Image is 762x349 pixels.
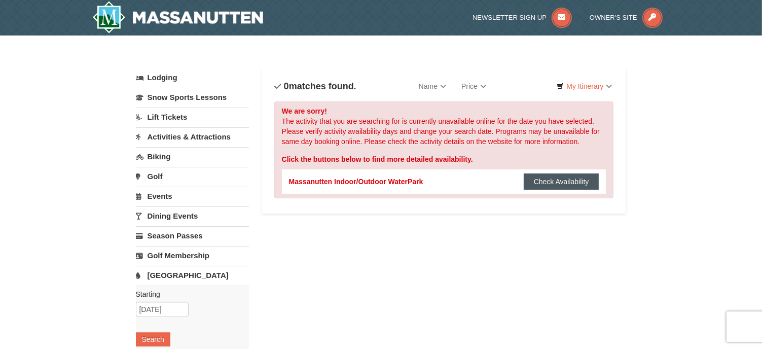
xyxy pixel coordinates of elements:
img: Massanutten Resort Logo [92,1,264,33]
a: Snow Sports Lessons [136,88,249,107]
button: Search [136,332,170,346]
div: The activity that you are searching for is currently unavailable online for the date you have sel... [274,101,614,198]
a: [GEOGRAPHIC_DATA] [136,266,249,285]
span: Owner's Site [590,14,637,21]
a: Lodging [136,68,249,87]
a: Golf [136,167,249,186]
a: Lift Tickets [136,108,249,126]
button: Check Availability [524,173,599,190]
a: Events [136,187,249,205]
a: Massanutten Resort [92,1,264,33]
a: Name [411,76,454,96]
a: Owner's Site [590,14,663,21]
span: 0 [284,81,289,91]
a: Activities & Attractions [136,127,249,146]
label: Starting [136,289,241,299]
strong: We are sorry! [282,107,327,115]
a: Season Passes [136,226,249,245]
h4: matches found. [274,81,356,91]
div: Massanutten Indoor/Outdoor WaterPark [289,177,423,187]
a: Golf Membership [136,246,249,265]
a: Newsletter Sign Up [473,14,572,21]
a: Price [454,76,494,96]
div: Click the buttons below to find more detailed availability. [282,154,606,164]
span: Newsletter Sign Up [473,14,547,21]
a: Dining Events [136,206,249,225]
a: My Itinerary [550,79,619,94]
a: Biking [136,147,249,166]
